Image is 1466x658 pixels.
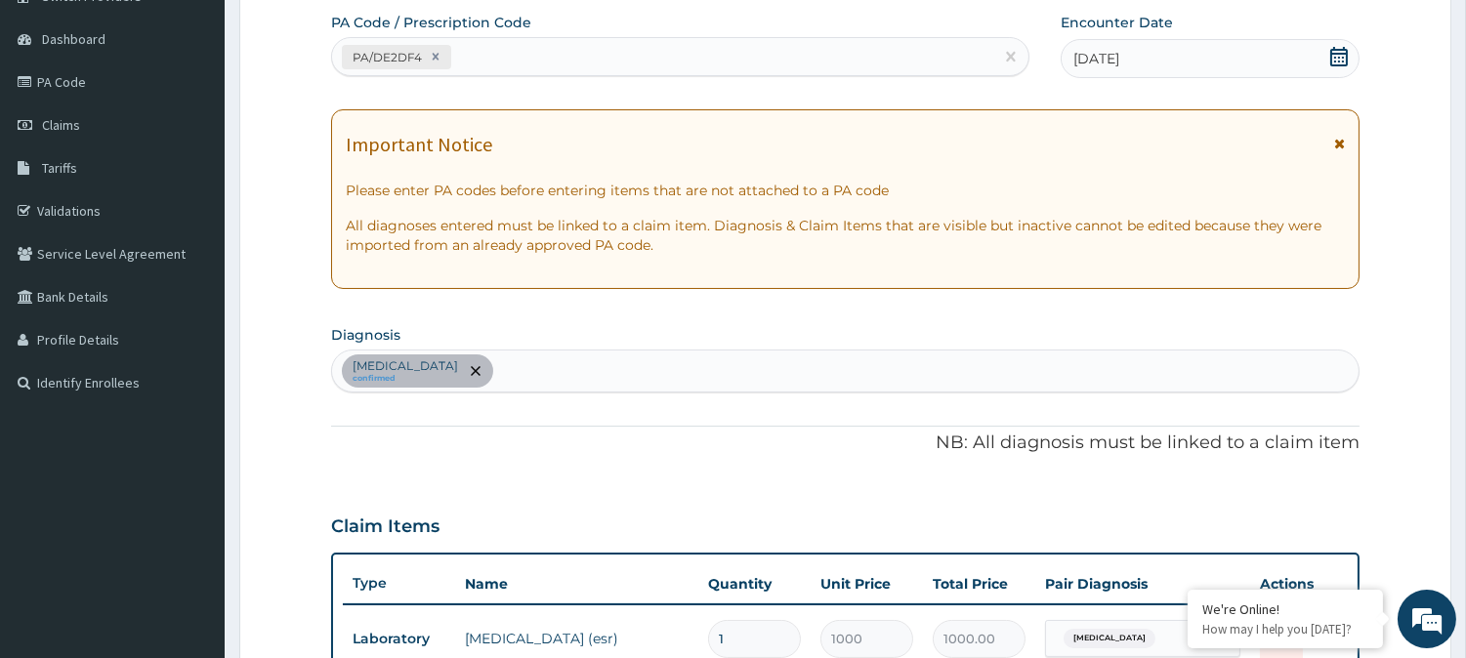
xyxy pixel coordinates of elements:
[346,181,1345,200] p: Please enter PA codes before entering items that are not attached to a PA code
[42,116,80,134] span: Claims
[343,565,455,601] th: Type
[923,564,1035,603] th: Total Price
[1073,49,1119,68] span: [DATE]
[455,619,698,658] td: [MEDICAL_DATA] (esr)
[346,216,1345,255] p: All diagnoses entered must be linked to a claim item. Diagnosis & Claim Items that are visible bu...
[455,564,698,603] th: Name
[331,516,440,538] h3: Claim Items
[331,431,1360,456] p: NB: All diagnosis must be linked to a claim item
[347,46,425,68] div: PA/DE2DF4
[353,374,458,384] small: confirmed
[113,202,270,399] span: We're online!
[10,445,372,514] textarea: Type your message and hit 'Enter'
[346,134,492,155] h1: Important Notice
[1202,621,1368,637] p: How may I help you today?
[343,621,455,657] td: Laboratory
[102,109,328,135] div: Chat with us now
[331,13,531,32] label: PA Code / Prescription Code
[811,564,923,603] th: Unit Price
[42,159,77,177] span: Tariffs
[698,564,811,603] th: Quantity
[36,98,79,146] img: d_794563401_company_1708531726252_794563401
[1035,564,1250,603] th: Pair Diagnosis
[1202,600,1368,618] div: We're Online!
[1250,564,1348,603] th: Actions
[353,358,458,374] p: [MEDICAL_DATA]
[331,325,400,345] label: Diagnosis
[1061,13,1173,32] label: Encounter Date
[1064,629,1155,648] span: [MEDICAL_DATA]
[42,30,105,48] span: Dashboard
[467,362,484,380] span: remove selection option
[320,10,367,57] div: Minimize live chat window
